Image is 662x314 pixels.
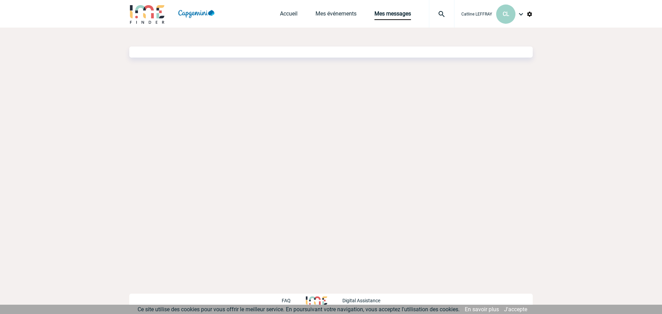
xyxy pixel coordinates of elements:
[461,12,492,17] span: Catline LEFFRAY
[280,10,298,20] a: Accueil
[282,297,306,303] a: FAQ
[342,298,380,303] p: Digital Assistance
[315,10,357,20] a: Mes événements
[306,296,327,305] img: http://www.idealmeetingsevents.fr/
[374,10,411,20] a: Mes messages
[282,298,291,303] p: FAQ
[503,11,509,17] span: CL
[129,4,165,24] img: IME-Finder
[138,306,460,313] span: Ce site utilise des cookies pour vous offrir le meilleur service. En poursuivant votre navigation...
[465,306,499,313] a: En savoir plus
[504,306,527,313] a: J'accepte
